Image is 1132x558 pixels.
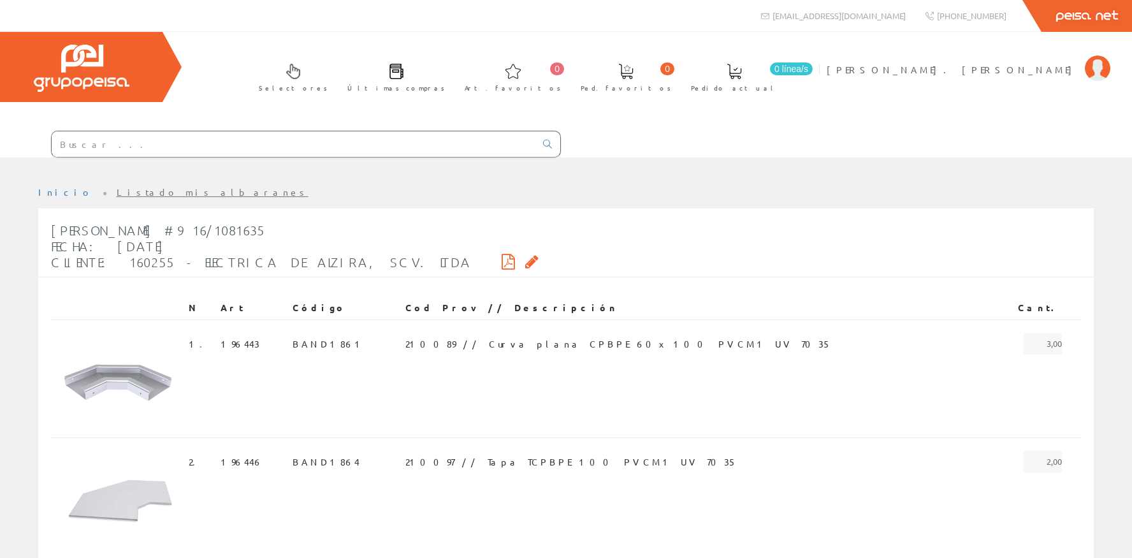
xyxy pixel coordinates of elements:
[827,53,1110,65] a: [PERSON_NAME]. [PERSON_NAME]
[215,297,287,319] th: Art
[937,10,1006,21] span: [PHONE_NUMBER]
[502,257,515,266] i: Descargar PDF
[184,297,215,319] th: N
[405,333,831,355] span: 210089 // Curva plana CPBPE 60x100 PVCM1 UV 7035
[221,451,263,473] span: 196446
[38,186,92,198] a: Inicio
[405,451,737,473] span: 210097 // Tapa TCPBPE 100 PVCM1 UV 7035
[400,297,994,319] th: Cod Prov // Descripción
[465,82,561,94] span: Art. favoritos
[525,257,539,266] i: Solicitar por email copia firmada
[660,62,674,75] span: 0
[200,338,210,349] a: .
[1024,451,1062,473] span: 2,00
[335,53,451,99] a: Últimas compras
[347,82,445,94] span: Últimas compras
[770,62,813,75] span: 0 línea/s
[287,297,400,319] th: Código
[192,456,203,467] a: .
[51,223,471,270] span: [PERSON_NAME] #916/1081635 Fecha: [DATE] Cliente: 160255 - ELECTRICA DE ALZIRA, SCV. LTDA
[1024,333,1062,355] span: 3,00
[117,186,308,198] a: Listado mis albaranes
[691,82,778,94] span: Pedido actual
[773,10,906,21] span: [EMAIL_ADDRESS][DOMAIN_NAME]
[221,333,259,355] span: 196443
[56,333,178,425] img: Foto artículo (192x144)
[259,82,328,94] span: Selectores
[189,451,203,473] span: 2
[246,53,334,99] a: Selectores
[994,297,1068,319] th: Cant.
[550,62,564,75] span: 0
[293,451,359,473] span: BAND1864
[581,82,671,94] span: Ped. favoritos
[34,45,129,92] img: Grupo Peisa
[189,333,210,355] span: 1
[52,131,535,157] input: Buscar ...
[293,333,365,355] span: BAND1861
[56,451,178,543] img: Foto artículo (192x144)
[827,63,1078,76] span: [PERSON_NAME]. [PERSON_NAME]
